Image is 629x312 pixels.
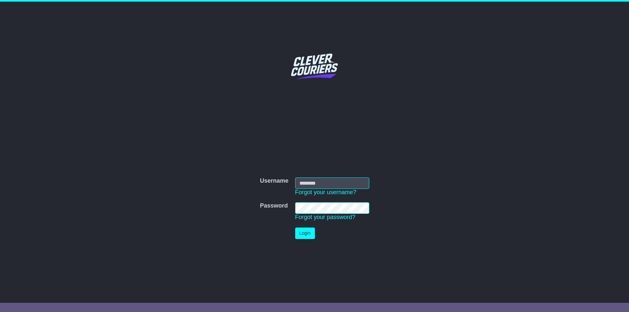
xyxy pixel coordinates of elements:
[287,38,342,94] img: Clever Couriers
[260,177,288,185] label: Username
[295,214,355,220] a: Forgot your password?
[295,228,315,239] button: Login
[260,202,288,210] label: Password
[295,189,356,195] a: Forgot your username?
